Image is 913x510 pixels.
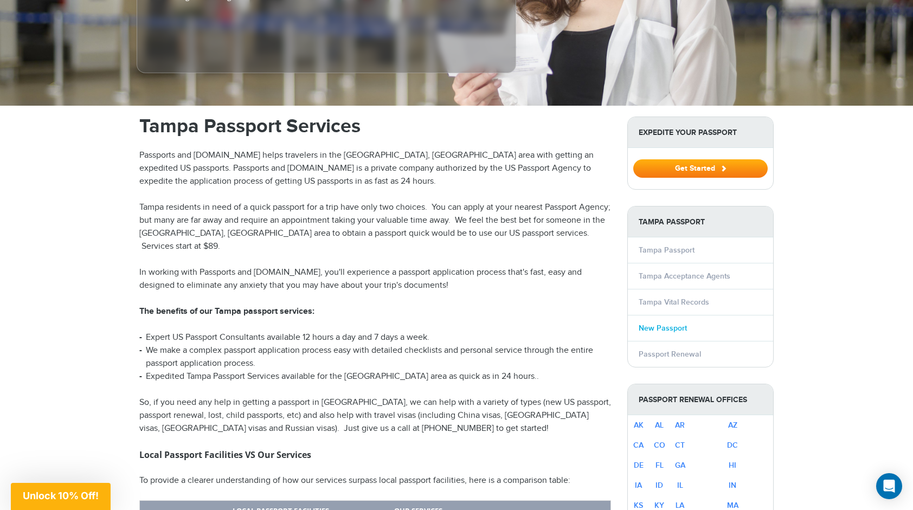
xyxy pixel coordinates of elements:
[633,164,768,172] a: Get Started
[139,266,611,292] p: In working with Passports and [DOMAIN_NAME], you'll experience a passport application process tha...
[23,490,99,501] span: Unlock 10% Off!
[675,441,685,450] a: CT
[628,384,773,415] strong: Passport Renewal Offices
[628,117,773,148] strong: Expedite Your Passport
[11,483,111,510] div: Unlock 10% Off!
[677,481,683,490] a: IL
[639,324,687,333] a: New Passport
[676,501,684,510] a: LA
[727,441,738,450] a: DC
[639,350,701,359] a: Passport Renewal
[639,246,695,255] a: Tampa Passport
[633,441,644,450] a: CA
[634,421,644,430] a: AK
[655,421,664,430] a: AL
[655,481,663,490] a: ID
[729,461,736,470] a: HI
[139,117,611,136] h1: Tampa Passport Services
[633,159,768,178] button: Get Started
[139,370,611,383] li: Expedited Tampa Passport Services available for the [GEOGRAPHIC_DATA] area as quick as in 24 hours..
[639,272,730,281] a: Tampa Acceptance Agents
[675,461,685,470] a: GA
[729,481,736,490] a: IN
[139,474,611,487] p: To provide a clearer understanding of how our services surpass local passport facilities, here is...
[655,461,664,470] a: FL
[654,441,665,450] a: CO
[654,501,664,510] a: KY
[161,8,242,62] iframe: Customer reviews powered by Trustpilot
[634,501,643,510] a: KS
[635,481,642,490] a: IA
[139,149,611,188] p: Passports and [DOMAIN_NAME] helps travelers in the [GEOGRAPHIC_DATA], [GEOGRAPHIC_DATA] area with...
[634,461,644,470] a: DE
[139,448,611,461] h3: Local Passport Facilities VS Our Services
[728,421,737,430] a: AZ
[675,421,685,430] a: AR
[639,298,709,307] a: Tampa Vital Records
[628,206,773,237] strong: Tampa Passport
[139,344,611,370] li: We make a complex passport application process easy with detailed checklists and personal service...
[727,501,738,510] a: MA
[139,331,611,344] li: Expert US Passport Consultants available 12 hours a day and 7 days a week.
[876,473,902,499] div: Open Intercom Messenger
[139,201,611,253] p: Tampa residents in need of a quick passport for a trip have only two choices. You can apply at yo...
[139,396,611,435] p: So, if you need any help in getting a passport in [GEOGRAPHIC_DATA], we can help with a variety o...
[139,306,314,317] strong: The benefits of our Tampa passport services:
